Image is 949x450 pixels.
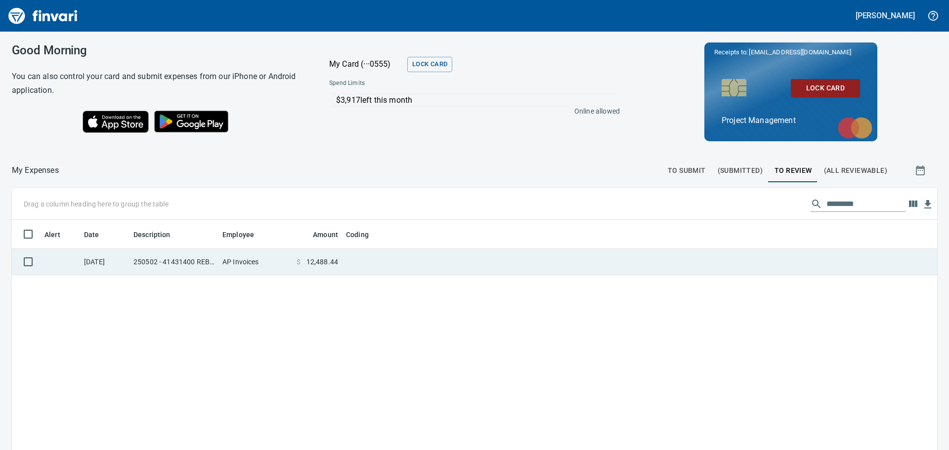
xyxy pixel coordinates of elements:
[853,8,917,23] button: [PERSON_NAME]
[799,82,852,94] span: Lock Card
[791,79,860,97] button: Lock Card
[133,229,183,241] span: Description
[129,249,218,275] td: 250502 - 41431400 REBILL
[920,197,935,212] button: Download Table
[24,199,169,209] p: Drag a column heading here to group the table
[336,94,615,106] p: $3,917 left this month
[906,159,937,182] button: Show transactions within a particular date range
[321,106,620,116] p: Online allowed
[329,58,403,70] p: My Card (···0555)
[412,59,447,70] span: Lock Card
[346,229,382,241] span: Coding
[44,229,60,241] span: Alert
[306,257,338,267] span: 12,488.44
[44,229,73,241] span: Alert
[83,111,149,133] img: Download on the App Store
[906,197,920,211] button: Choose columns to display
[346,229,369,241] span: Coding
[12,164,59,176] p: My Expenses
[84,229,99,241] span: Date
[12,43,304,57] h3: Good Morning
[668,164,706,177] span: To Submit
[856,10,915,21] h5: [PERSON_NAME]
[12,164,59,176] nav: breadcrumb
[80,249,129,275] td: [DATE]
[824,164,887,177] span: (All Reviewable)
[84,229,112,241] span: Date
[300,229,338,241] span: Amount
[718,164,763,177] span: (Submitted)
[407,57,452,72] button: Lock Card
[222,229,267,241] span: Employee
[218,249,293,275] td: AP Invoices
[775,164,812,177] span: To Review
[6,4,80,28] img: Finvari
[833,112,877,144] img: mastercard.svg
[714,47,867,57] p: Receipts to:
[149,105,234,138] img: Get it on Google Play
[748,47,852,57] span: [EMAIL_ADDRESS][DOMAIN_NAME]
[222,229,254,241] span: Employee
[133,229,171,241] span: Description
[12,70,304,97] h6: You can also control your card and submit expenses from our iPhone or Android application.
[722,115,860,126] p: Project Management
[329,79,491,88] span: Spend Limits
[297,257,301,267] span: $
[313,229,338,241] span: Amount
